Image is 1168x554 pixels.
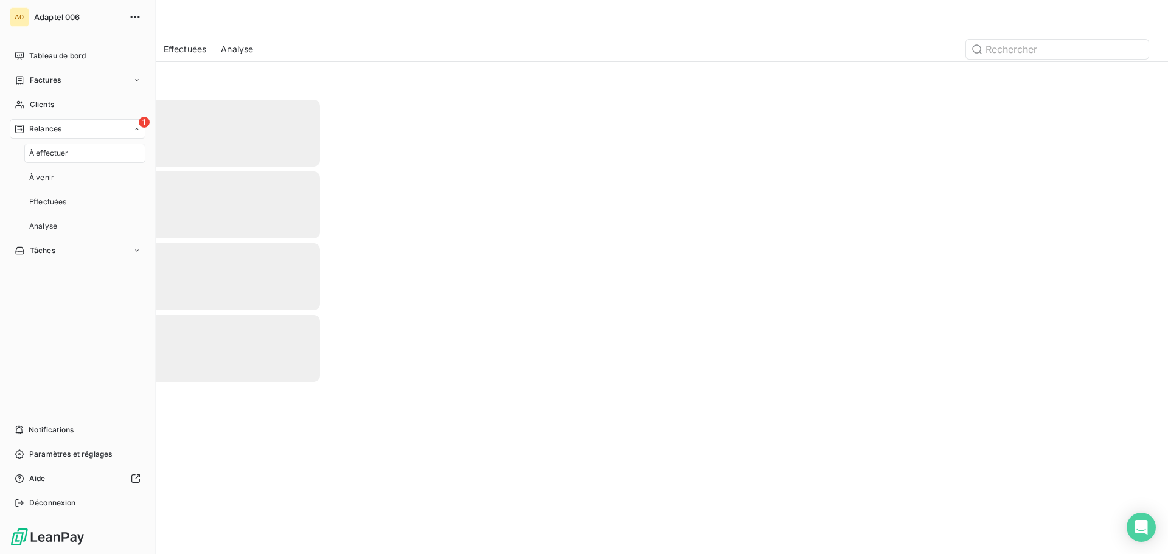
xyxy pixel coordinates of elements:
[29,123,61,134] span: Relances
[30,245,55,256] span: Tâches
[139,117,150,128] span: 1
[29,196,67,207] span: Effectuées
[29,497,76,508] span: Déconnexion
[29,50,86,61] span: Tableau de bord
[221,43,253,55] span: Analyse
[1127,513,1156,542] div: Open Intercom Messenger
[29,172,54,183] span: À venir
[29,424,74,435] span: Notifications
[164,43,207,55] span: Effectuées
[29,473,46,484] span: Aide
[29,221,57,232] span: Analyse
[10,469,145,488] a: Aide
[10,7,29,27] div: A0
[30,99,54,110] span: Clients
[966,40,1149,59] input: Rechercher
[34,12,122,22] span: Adaptel 006
[29,148,69,159] span: À effectuer
[10,527,85,547] img: Logo LeanPay
[30,75,61,86] span: Factures
[29,449,112,460] span: Paramètres et réglages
